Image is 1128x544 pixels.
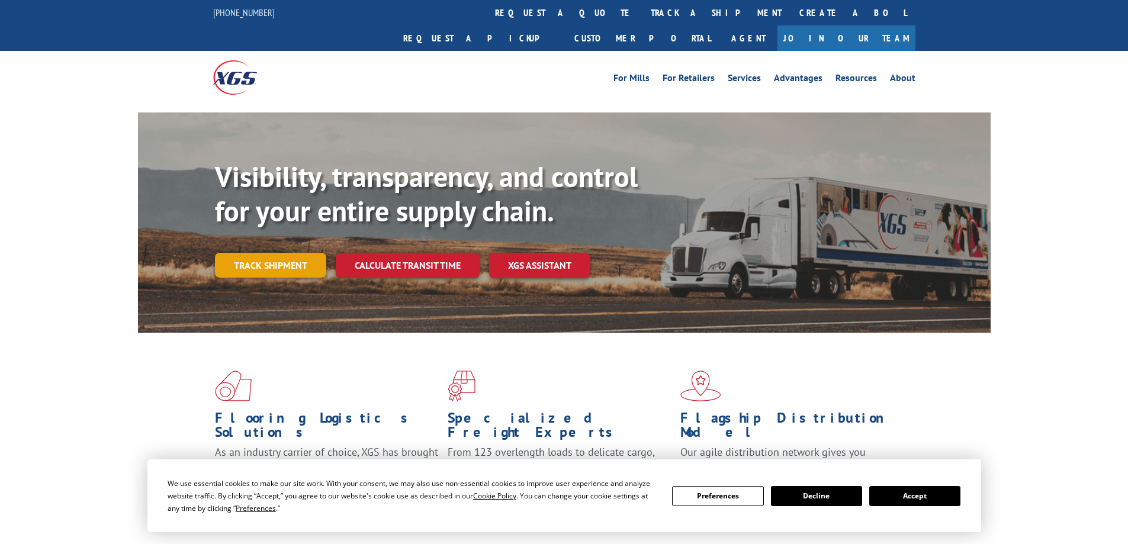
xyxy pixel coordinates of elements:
h1: Specialized Freight Experts [448,411,671,445]
img: xgs-icon-total-supply-chain-intelligence-red [215,371,252,401]
p: From 123 overlength loads to delicate cargo, our experienced staff knows the best way to move you... [448,445,671,498]
span: Cookie Policy [473,491,516,501]
a: XGS ASSISTANT [489,253,590,278]
img: xgs-icon-focused-on-flooring-red [448,371,475,401]
span: Our agile distribution network gives you nationwide inventory management on demand. [680,445,898,473]
div: We use essential cookies to make our site work. With your consent, we may also use non-essential ... [168,477,658,514]
a: Request a pickup [394,25,565,51]
div: Cookie Consent Prompt [147,459,981,532]
a: Customer Portal [565,25,719,51]
button: Decline [771,486,862,506]
button: Preferences [672,486,763,506]
a: Advantages [774,73,822,86]
a: For Mills [613,73,650,86]
a: Calculate transit time [336,253,480,278]
span: As an industry carrier of choice, XGS has brought innovation and dedication to flooring logistics... [215,445,438,487]
img: xgs-icon-flagship-distribution-model-red [680,371,721,401]
b: Visibility, transparency, and control for your entire supply chain. [215,158,638,229]
a: For Retailers [663,73,715,86]
h1: Flagship Distribution Model [680,411,904,445]
span: Preferences [236,503,276,513]
a: [PHONE_NUMBER] [213,7,275,18]
a: Join Our Team [777,25,915,51]
button: Accept [869,486,960,506]
a: About [890,73,915,86]
a: Services [728,73,761,86]
a: Track shipment [215,253,326,278]
a: Resources [835,73,877,86]
h1: Flooring Logistics Solutions [215,411,439,445]
a: Agent [719,25,777,51]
